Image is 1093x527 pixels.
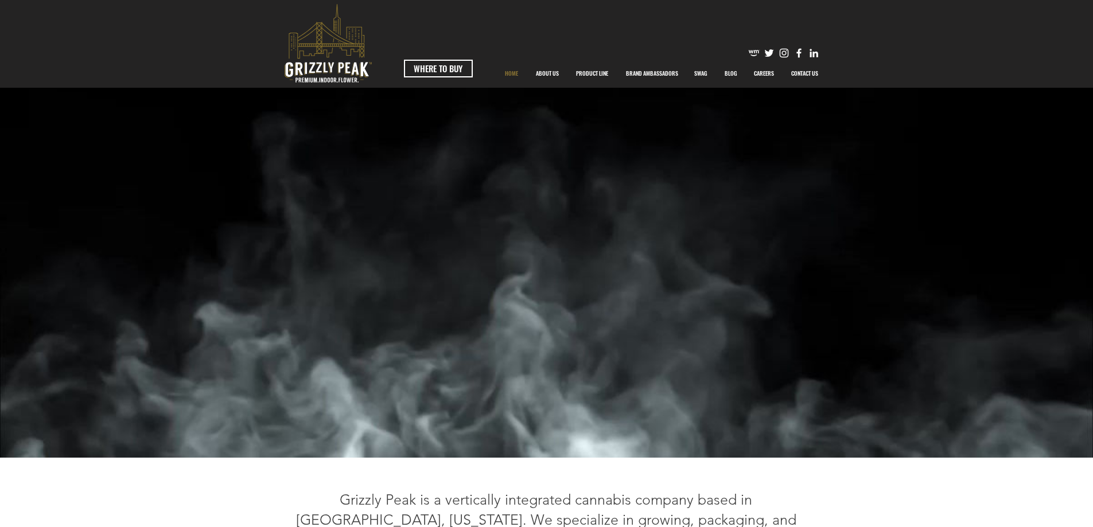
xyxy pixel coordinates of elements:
ul: Social Bar [748,47,820,59]
nav: Site [496,59,827,88]
p: SWAG [689,59,713,88]
a: SWAG [686,59,716,88]
img: Likedin [808,47,820,59]
a: HOME [496,59,527,88]
p: HOME [499,59,524,88]
div: Your Video Title Video Player [213,88,870,458]
a: WHERE TO BUY [404,60,473,77]
img: Twitter [763,47,775,59]
span: WHERE TO BUY [414,63,462,75]
p: CAREERS [748,59,780,88]
a: CONTACT US [783,59,827,88]
p: CONTACT US [785,59,824,88]
a: PRODUCT LINE [567,59,617,88]
a: BLOG [716,59,745,88]
a: CAREERS [745,59,783,88]
a: ABOUT US [527,59,567,88]
p: BRAND AMBASSADORS [620,59,684,88]
img: Instagram [778,47,790,59]
p: ABOUT US [530,59,565,88]
img: weedmaps [748,47,760,59]
p: BLOG [719,59,743,88]
div: BRAND AMBASSADORS [617,59,686,88]
img: Facebook [793,47,805,59]
svg: premium-indoor-flower [285,4,372,83]
p: PRODUCT LINE [570,59,614,88]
